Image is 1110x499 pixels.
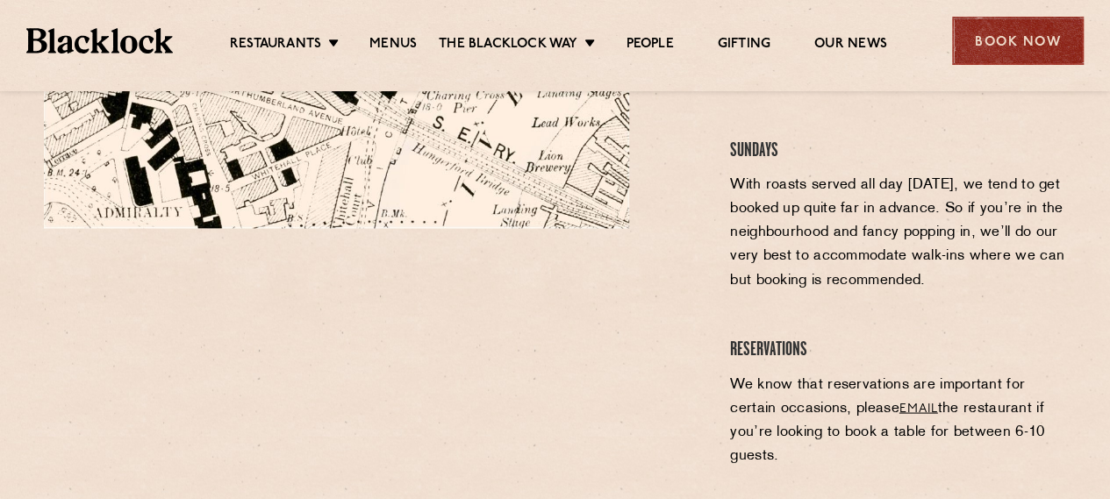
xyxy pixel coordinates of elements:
[730,373,1066,467] p: We know that reservations are important for certain occasions, please the restaurant if you’re lo...
[952,17,1084,65] div: Book Now
[26,28,173,53] img: BL_Textured_Logo-footer-cropped.svg
[814,36,887,55] a: Our News
[718,36,770,55] a: Gifting
[730,174,1066,292] p: With roasts served all day [DATE], we tend to get booked up quite far in advance. So if you’re in...
[439,36,577,55] a: The Blacklock Way
[899,402,938,415] a: email
[230,36,321,55] a: Restaurants
[730,139,1066,163] h4: Sundays
[369,36,417,55] a: Menus
[730,338,1066,361] h4: Reservations
[626,36,673,55] a: People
